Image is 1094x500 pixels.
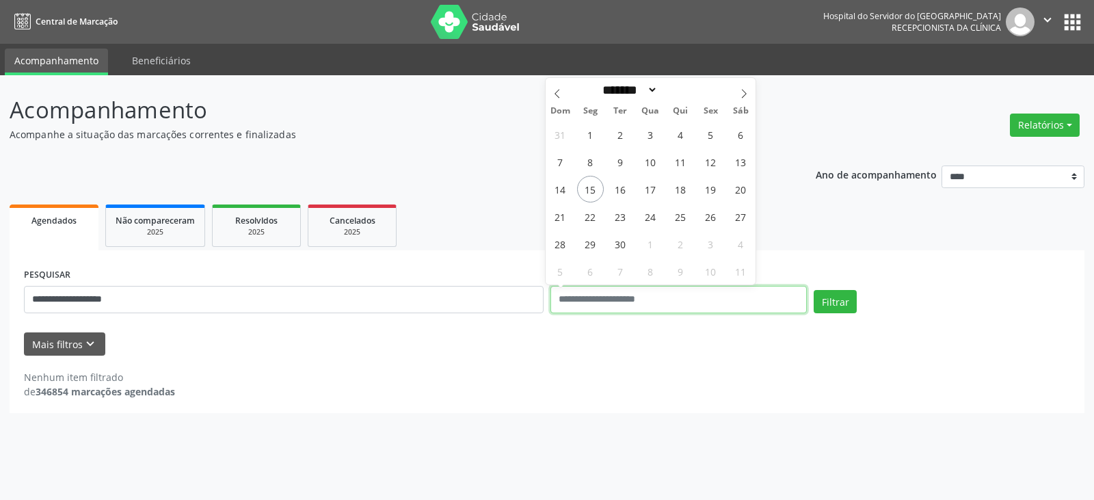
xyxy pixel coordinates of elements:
[637,258,664,285] span: Outubro 8, 2025
[667,121,694,148] span: Setembro 4, 2025
[728,258,754,285] span: Outubro 11, 2025
[547,148,574,175] span: Setembro 7, 2025
[83,337,98,352] i: keyboard_arrow_down
[1010,114,1080,137] button: Relatórios
[546,107,576,116] span: Dom
[728,176,754,202] span: Setembro 20, 2025
[31,215,77,226] span: Agendados
[235,215,278,226] span: Resolvidos
[607,148,634,175] span: Setembro 9, 2025
[575,107,605,116] span: Seg
[667,258,694,285] span: Outubro 9, 2025
[24,370,175,384] div: Nenhum item filtrado
[728,203,754,230] span: Setembro 27, 2025
[36,385,175,398] strong: 346854 marcações agendadas
[330,215,375,226] span: Cancelados
[697,121,724,148] span: Setembro 5, 2025
[697,176,724,202] span: Setembro 19, 2025
[577,258,604,285] span: Outubro 6, 2025
[667,231,694,257] span: Outubro 2, 2025
[10,10,118,33] a: Central de Marcação
[547,121,574,148] span: Agosto 31, 2025
[547,203,574,230] span: Setembro 21, 2025
[547,176,574,202] span: Setembro 14, 2025
[637,148,664,175] span: Setembro 10, 2025
[697,258,724,285] span: Outubro 10, 2025
[24,384,175,399] div: de
[222,227,291,237] div: 2025
[658,83,703,97] input: Year
[816,166,937,183] p: Ano de acompanhamento
[607,121,634,148] span: Setembro 2, 2025
[725,107,756,116] span: Sáb
[5,49,108,75] a: Acompanhamento
[1006,8,1035,36] img: img
[892,22,1001,34] span: Recepcionista da clínica
[116,227,195,237] div: 2025
[697,203,724,230] span: Setembro 26, 2025
[667,176,694,202] span: Setembro 18, 2025
[637,203,664,230] span: Setembro 24, 2025
[577,121,604,148] span: Setembro 1, 2025
[697,148,724,175] span: Setembro 12, 2025
[547,258,574,285] span: Outubro 5, 2025
[637,176,664,202] span: Setembro 17, 2025
[665,107,695,116] span: Qui
[1040,12,1055,27] i: 
[607,176,634,202] span: Setembro 16, 2025
[577,231,604,257] span: Setembro 29, 2025
[577,176,604,202] span: Setembro 15, 2025
[607,231,634,257] span: Setembro 30, 2025
[24,265,70,286] label: PESQUISAR
[667,148,694,175] span: Setembro 11, 2025
[1035,8,1060,36] button: 
[10,93,762,127] p: Acompanhamento
[1060,10,1084,34] button: apps
[728,231,754,257] span: Outubro 4, 2025
[36,16,118,27] span: Central de Marcação
[10,127,762,142] p: Acompanhe a situação das marcações correntes e finalizadas
[695,107,725,116] span: Sex
[605,107,635,116] span: Ter
[637,121,664,148] span: Setembro 3, 2025
[577,148,604,175] span: Setembro 8, 2025
[24,332,105,356] button: Mais filtroskeyboard_arrow_down
[667,203,694,230] span: Setembro 25, 2025
[635,107,665,116] span: Qua
[318,227,386,237] div: 2025
[728,121,754,148] span: Setembro 6, 2025
[823,10,1001,22] div: Hospital do Servidor do [GEOGRAPHIC_DATA]
[116,215,195,226] span: Não compareceram
[598,83,658,97] select: Month
[697,231,724,257] span: Outubro 3, 2025
[637,231,664,257] span: Outubro 1, 2025
[122,49,200,73] a: Beneficiários
[814,290,857,313] button: Filtrar
[728,148,754,175] span: Setembro 13, 2025
[547,231,574,257] span: Setembro 28, 2025
[607,258,634,285] span: Outubro 7, 2025
[607,203,634,230] span: Setembro 23, 2025
[577,203,604,230] span: Setembro 22, 2025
